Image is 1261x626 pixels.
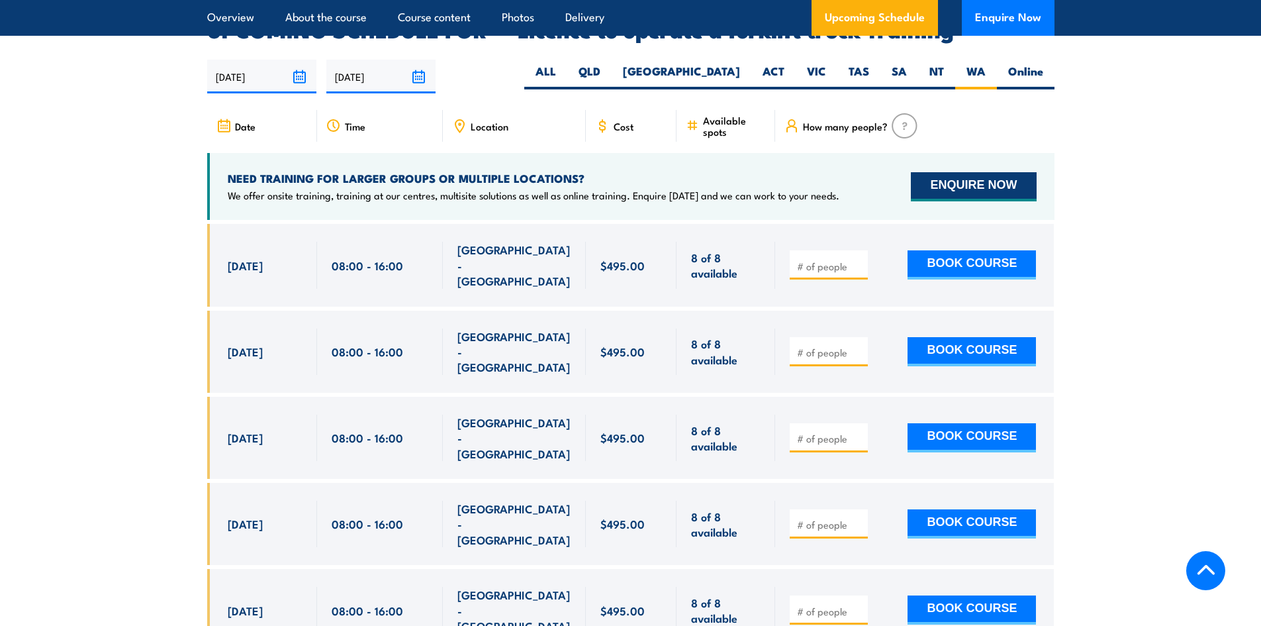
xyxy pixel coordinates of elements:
[471,121,508,132] span: Location
[797,346,863,359] input: # of people
[797,432,863,445] input: # of people
[524,64,567,89] label: ALL
[691,509,761,540] span: 8 of 8 available
[997,64,1054,89] label: Online
[228,344,263,359] span: [DATE]
[207,20,1054,38] h2: UPCOMING SCHEDULE FOR - "Licence to operate a forklift truck Training"
[955,64,997,89] label: WA
[600,258,645,273] span: $495.00
[797,260,863,273] input: # of people
[797,518,863,531] input: # of people
[691,336,761,367] span: 8 of 8 available
[908,337,1036,366] button: BOOK COURSE
[332,430,403,445] span: 08:00 - 16:00
[235,121,256,132] span: Date
[600,430,645,445] span: $495.00
[207,60,316,93] input: From date
[796,64,837,89] label: VIC
[326,60,436,93] input: To date
[567,64,612,89] label: QLD
[332,603,403,618] span: 08:00 - 16:00
[612,64,751,89] label: [GEOGRAPHIC_DATA]
[332,344,403,359] span: 08:00 - 16:00
[457,501,571,547] span: [GEOGRAPHIC_DATA] - [GEOGRAPHIC_DATA]
[691,250,761,281] span: 8 of 8 available
[228,516,263,531] span: [DATE]
[703,115,766,137] span: Available spots
[911,172,1036,201] button: ENQUIRE NOW
[228,189,839,202] p: We offer onsite training, training at our centres, multisite solutions as well as online training...
[228,171,839,185] h4: NEED TRAINING FOR LARGER GROUPS OR MULTIPLE LOCATIONS?
[908,423,1036,452] button: BOOK COURSE
[918,64,955,89] label: NT
[880,64,918,89] label: SA
[332,258,403,273] span: 08:00 - 16:00
[228,258,263,273] span: [DATE]
[228,430,263,445] span: [DATE]
[332,516,403,531] span: 08:00 - 16:00
[600,603,645,618] span: $495.00
[614,121,633,132] span: Cost
[691,595,761,626] span: 8 of 8 available
[457,415,571,461] span: [GEOGRAPHIC_DATA] - [GEOGRAPHIC_DATA]
[457,242,571,288] span: [GEOGRAPHIC_DATA] - [GEOGRAPHIC_DATA]
[797,605,863,618] input: # of people
[600,516,645,531] span: $495.00
[908,596,1036,625] button: BOOK COURSE
[691,423,761,454] span: 8 of 8 available
[345,121,365,132] span: Time
[803,121,888,132] span: How many people?
[837,64,880,89] label: TAS
[457,329,571,375] span: [GEOGRAPHIC_DATA] - [GEOGRAPHIC_DATA]
[751,64,796,89] label: ACT
[908,250,1036,280] button: BOOK COURSE
[908,509,1036,539] button: BOOK COURSE
[600,344,645,359] span: $495.00
[228,603,263,618] span: [DATE]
